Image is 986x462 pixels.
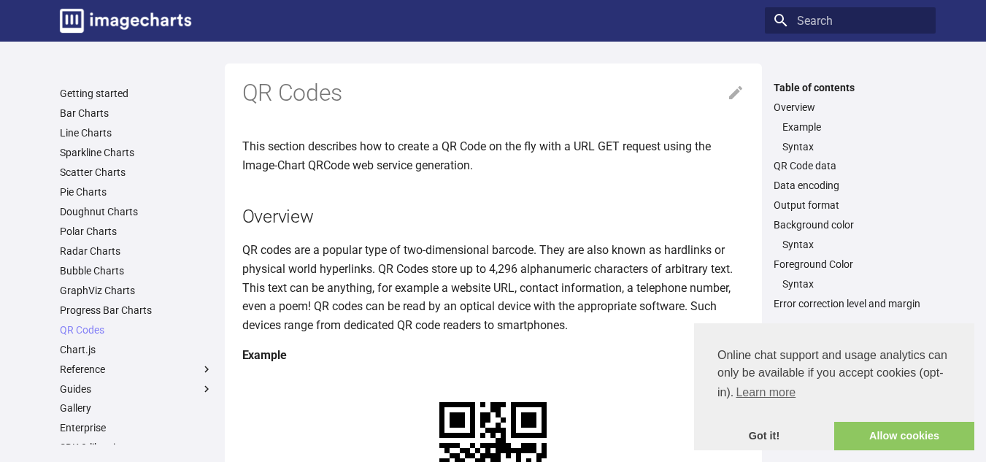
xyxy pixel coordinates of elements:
[60,9,191,33] img: logo
[242,204,744,229] h2: Overview
[774,297,927,310] a: Error correction level and margin
[60,245,213,258] a: Radar Charts
[60,343,213,356] a: Chart.js
[60,284,213,297] a: GraphViz Charts
[774,218,927,231] a: Background color
[765,81,936,94] label: Table of contents
[60,126,213,139] a: Line Charts
[834,422,974,451] a: allow cookies
[774,120,927,153] nav: Overview
[765,7,936,34] input: Search
[774,277,927,290] nav: Foreground Color
[60,205,213,218] a: Doughnut Charts
[774,238,927,251] nav: Background color
[774,258,927,271] a: Foreground Color
[782,120,927,134] a: Example
[60,401,213,415] a: Gallery
[242,241,744,334] p: QR codes are a popular type of two-dimensional barcode. They are also known as hardlinks or physi...
[60,166,213,179] a: Scatter Charts
[782,238,927,251] a: Syntax
[60,363,213,376] label: Reference
[60,107,213,120] a: Bar Charts
[60,225,213,238] a: Polar Charts
[242,346,744,365] h4: Example
[774,101,927,114] a: Overview
[733,382,798,404] a: learn more about cookies
[774,199,927,212] a: Output format
[694,323,974,450] div: cookieconsent
[60,185,213,199] a: Pie Charts
[60,264,213,277] a: Bubble Charts
[765,81,936,311] nav: Table of contents
[60,441,213,454] a: SDK & libraries
[774,159,927,172] a: QR Code data
[60,323,213,336] a: QR Codes
[782,140,927,153] a: Syntax
[60,382,213,396] label: Guides
[60,87,213,100] a: Getting started
[60,421,213,434] a: Enterprise
[60,146,213,159] a: Sparkline Charts
[774,179,927,192] a: Data encoding
[782,277,927,290] a: Syntax
[60,304,213,317] a: Progress Bar Charts
[717,347,951,404] span: Online chat support and usage analytics can only be available if you accept cookies (opt-in).
[694,422,834,451] a: dismiss cookie message
[242,78,744,109] h1: QR Codes
[242,137,744,174] p: This section describes how to create a QR Code on the fly with a URL GET request using the Image-...
[54,3,197,39] a: Image-Charts documentation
